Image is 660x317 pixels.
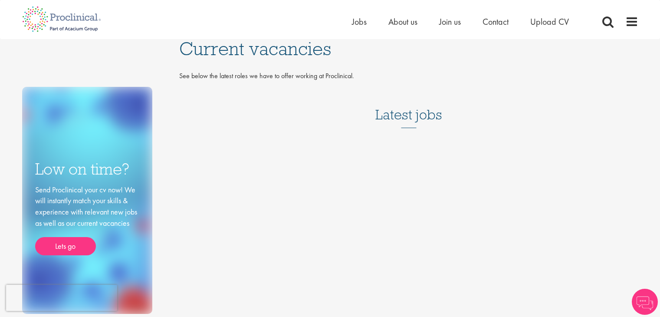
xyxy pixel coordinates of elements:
[439,16,461,27] a: Join us
[375,86,442,128] h3: Latest jobs
[35,161,139,178] h3: Low on time?
[179,37,331,60] span: Current vacancies
[35,184,139,256] div: Send Proclinical your cv now! We will instantly match your skills & experience with relevant new ...
[530,16,569,27] a: Upload CV
[179,71,638,81] p: See below the latest roles we have to offer working at Proclinical.
[35,237,96,255] a: Lets go
[352,16,367,27] a: Jobs
[6,285,117,311] iframe: reCAPTCHA
[632,289,658,315] img: Chatbot
[483,16,509,27] a: Contact
[388,16,417,27] a: About us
